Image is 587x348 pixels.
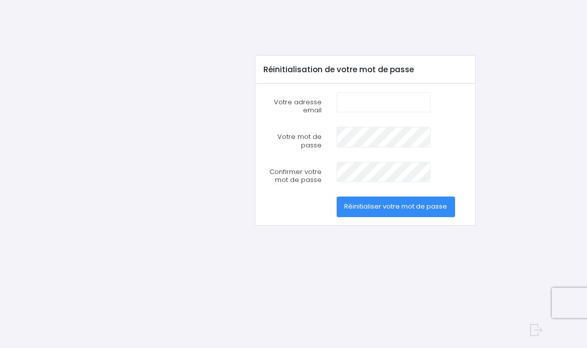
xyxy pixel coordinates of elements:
[255,56,475,84] div: Réinitialisation de votre mot de passe
[344,202,447,211] span: Réinitialiser votre mot de passe
[256,127,329,155] label: Votre mot de passe
[256,92,329,121] label: Votre adresse email
[256,162,329,191] label: Confirmer votre mot de passe
[337,197,456,217] button: Réinitialiser votre mot de passe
